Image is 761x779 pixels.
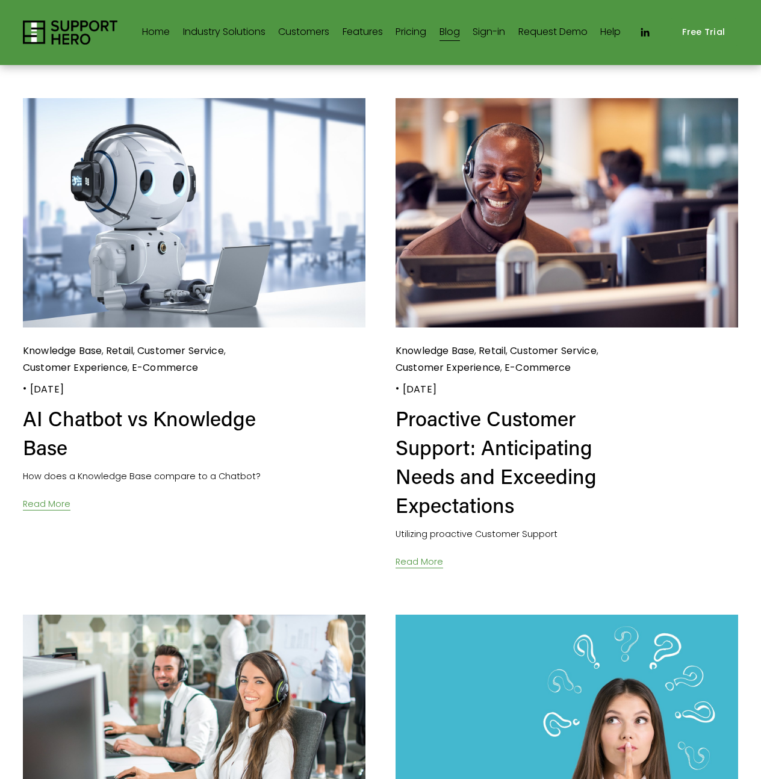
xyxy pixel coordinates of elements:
[102,344,104,358] span: ,
[224,344,226,358] span: ,
[23,468,262,484] p: How does a Knowledge Base compare to a Chatbot?
[106,344,133,358] a: Retail
[403,385,436,394] time: [DATE]
[30,385,64,394] time: [DATE]
[343,23,383,42] a: Features
[23,344,102,358] a: Knowledge Base
[128,361,129,374] span: ,
[597,344,598,358] span: ,
[600,23,621,42] a: Help
[396,23,426,42] a: Pricing
[23,361,128,374] a: Customer Experience
[133,344,135,358] span: ,
[505,361,571,374] a: E-Commerce
[137,344,224,358] a: Customer Service
[506,344,508,358] span: ,
[669,18,738,46] a: Free Trial
[142,23,170,42] a: Home
[639,26,651,39] a: LinkedIn
[132,361,199,374] a: E-Commerce
[396,526,635,542] p: Utilizing proactive Customer Support
[278,23,329,42] a: Customers
[479,344,506,358] a: Retail
[183,23,266,42] a: folder dropdown
[23,484,70,512] a: Read More
[23,405,256,461] a: AI Chatbot vs Knowledge Base
[396,405,597,518] a: Proactive Customer Support: Anticipating Needs and Exceeding Expectations
[394,97,740,328] img: Proactive Customer Support: Anticipating Needs and Exceeding Expectations
[23,20,117,45] img: Support Hero
[396,542,443,570] a: Read More
[21,97,367,328] img: AI Chatbot vs Knowledge Base
[510,344,597,358] a: Customer Service
[440,23,460,42] a: Blog
[500,361,502,374] span: ,
[473,23,505,42] a: Sign-in
[518,23,588,42] a: Request Demo
[396,344,474,358] a: Knowledge Base
[474,344,476,358] span: ,
[183,23,266,41] span: Industry Solutions
[396,361,500,374] a: Customer Experience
